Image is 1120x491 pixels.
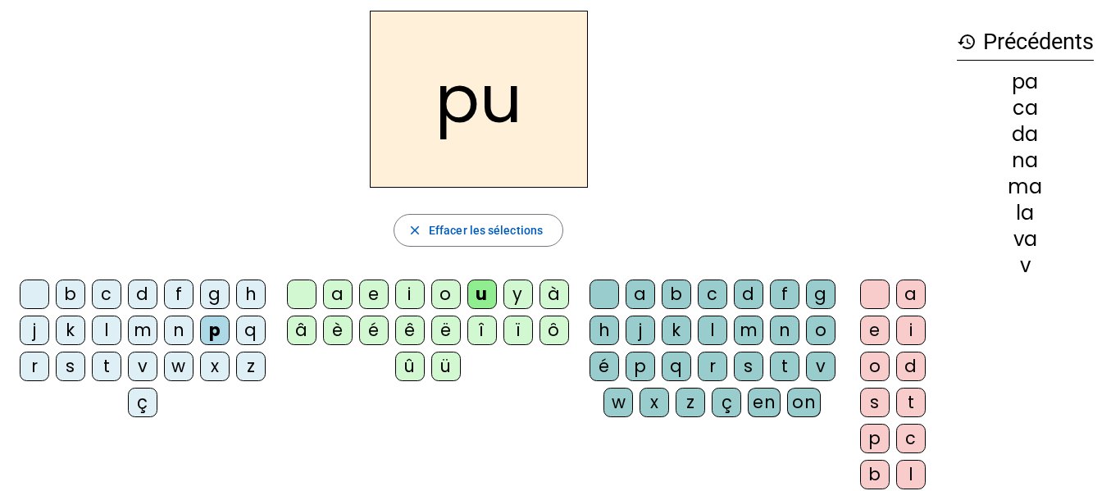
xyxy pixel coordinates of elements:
[957,256,1094,275] div: v
[590,352,619,381] div: é
[957,32,977,52] mat-icon: history
[698,316,727,345] div: l
[394,214,563,247] button: Effacer les sélections
[395,316,425,345] div: ê
[128,352,157,381] div: v
[626,280,655,309] div: a
[200,316,230,345] div: p
[957,203,1094,223] div: la
[467,316,497,345] div: î
[662,316,691,345] div: k
[200,352,230,381] div: x
[770,316,799,345] div: n
[359,316,389,345] div: é
[287,316,316,345] div: â
[164,352,193,381] div: w
[603,388,633,417] div: w
[431,316,461,345] div: ë
[236,316,266,345] div: q
[590,316,619,345] div: h
[467,280,497,309] div: u
[640,388,669,417] div: x
[770,280,799,309] div: f
[395,352,425,381] div: û
[896,460,926,489] div: l
[698,352,727,381] div: r
[56,280,85,309] div: b
[92,352,121,381] div: t
[503,316,533,345] div: ï
[734,352,763,381] div: s
[957,24,1094,61] h3: Précédents
[56,352,85,381] div: s
[896,424,926,453] div: c
[860,460,890,489] div: b
[92,316,121,345] div: l
[896,388,926,417] div: t
[540,316,569,345] div: ô
[236,352,266,381] div: z
[431,352,461,381] div: ü
[957,98,1094,118] div: ca
[748,388,781,417] div: en
[164,280,193,309] div: f
[957,230,1094,249] div: va
[860,388,890,417] div: s
[698,280,727,309] div: c
[128,388,157,417] div: ç
[806,280,835,309] div: g
[128,280,157,309] div: d
[860,316,890,345] div: e
[806,316,835,345] div: o
[860,424,890,453] div: p
[359,280,389,309] div: e
[662,280,691,309] div: b
[770,352,799,381] div: t
[407,223,422,238] mat-icon: close
[626,352,655,381] div: p
[370,11,588,188] h2: pu
[806,352,835,381] div: v
[957,151,1094,170] div: na
[957,72,1094,92] div: pa
[662,352,691,381] div: q
[896,280,926,309] div: a
[626,316,655,345] div: j
[395,280,425,309] div: i
[429,220,543,240] span: Effacer les sélections
[860,352,890,381] div: o
[734,316,763,345] div: m
[323,280,353,309] div: a
[20,352,49,381] div: r
[20,316,49,345] div: j
[787,388,821,417] div: on
[92,280,121,309] div: c
[431,280,461,309] div: o
[540,280,569,309] div: à
[503,280,533,309] div: y
[128,316,157,345] div: m
[896,352,926,381] div: d
[323,316,353,345] div: è
[712,388,741,417] div: ç
[200,280,230,309] div: g
[734,280,763,309] div: d
[56,316,85,345] div: k
[676,388,705,417] div: z
[957,177,1094,197] div: ma
[957,125,1094,144] div: da
[164,316,193,345] div: n
[896,316,926,345] div: i
[236,280,266,309] div: h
